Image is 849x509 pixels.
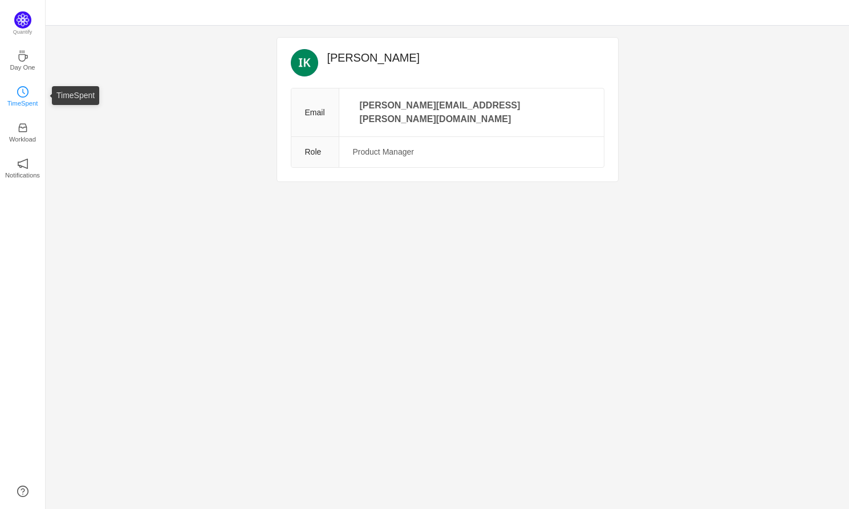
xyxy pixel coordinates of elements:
[17,86,29,98] i: icon: clock-circle
[9,134,36,144] p: Workload
[291,49,318,76] img: IK
[17,161,29,173] a: icon: notificationNotifications
[10,62,35,72] p: Day One
[291,137,339,168] th: Role
[7,98,38,108] p: TimeSpent
[291,88,339,137] th: Email
[17,122,29,134] i: icon: inbox
[17,90,29,101] a: icon: clock-circleTimeSpent
[5,170,40,180] p: Notifications
[17,54,29,65] a: icon: coffeeDay One
[17,486,29,497] a: icon: question-circle
[13,29,33,37] p: Quantify
[327,49,604,66] h2: [PERSON_NAME]
[17,158,29,169] i: icon: notification
[17,50,29,62] i: icon: coffee
[353,98,590,127] p: [PERSON_NAME][EMAIL_ADDRESS][PERSON_NAME][DOMAIN_NAME]
[14,11,31,29] img: Quantify
[339,137,603,168] td: Product Manager
[17,126,29,137] a: icon: inboxWorkload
